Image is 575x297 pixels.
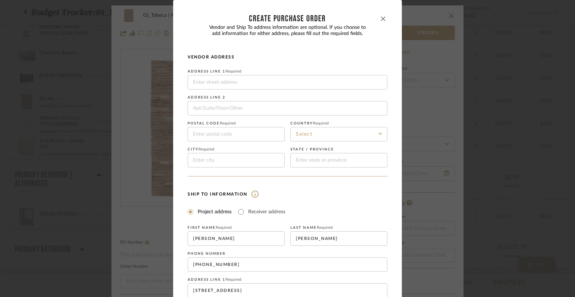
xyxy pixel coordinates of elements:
[247,191,259,198] img: information.svg
[317,226,333,230] span: Required
[290,226,387,230] label: Last Name
[188,231,285,246] input: Enter first name
[196,14,379,23] div: CREATE Purchase order
[198,208,232,215] label: Project address
[188,121,285,126] label: Postal code
[188,69,387,74] label: Address Line 1
[290,153,387,167] input: Enter state or province
[290,231,387,246] input: Enter last name
[188,278,387,282] label: Address Line 1
[188,101,387,115] input: Apt/Suite/Floor/Other
[188,75,387,89] input: Enter street address
[188,191,387,198] h4: Ship To Information
[188,25,387,37] p: Vendor and Ship To address information are optional. If you choose to add information for either ...
[188,54,387,60] h4: Vendor Address
[216,226,232,230] span: Required
[225,69,241,73] span: Required
[225,278,241,281] span: Required
[313,121,329,125] span: Required
[188,95,387,100] label: Address Line 2
[188,257,387,272] input: Enter phone number
[188,147,285,152] label: City
[290,127,387,141] input: Select
[188,153,285,167] input: Enter city
[290,147,387,152] label: State / province
[220,121,236,125] span: Required
[188,226,285,230] label: First Name
[290,121,387,126] label: Country
[198,147,214,151] span: Required
[188,127,285,141] input: Enter postal code
[188,252,387,256] label: Phone number
[248,208,285,215] label: Receiver address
